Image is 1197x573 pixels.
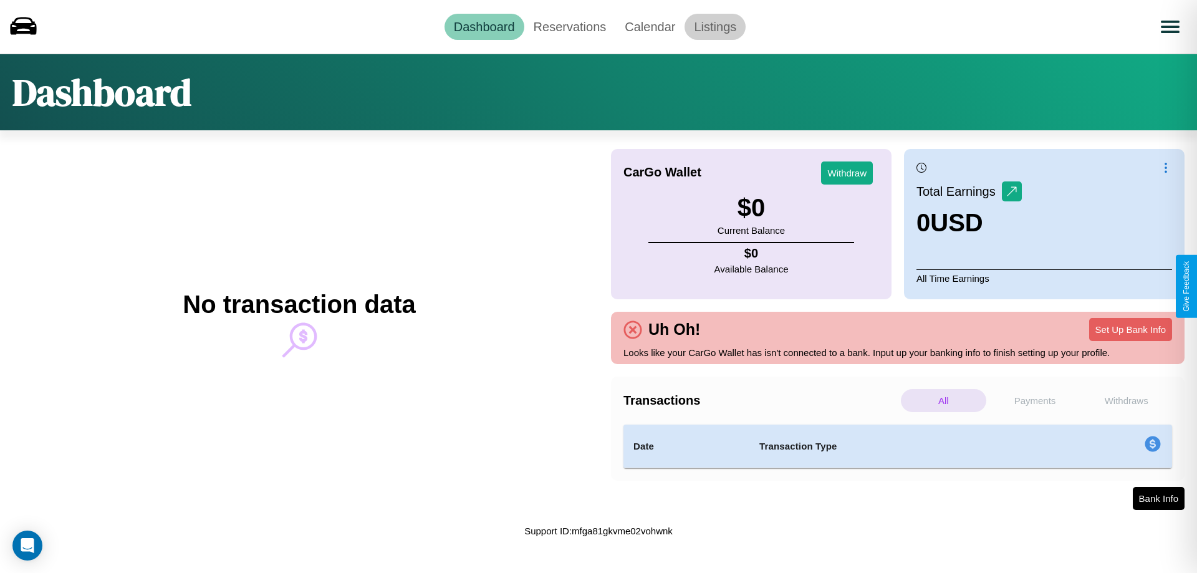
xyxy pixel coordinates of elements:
a: Dashboard [445,14,524,40]
p: Available Balance [714,261,789,277]
h4: CarGo Wallet [623,165,701,180]
button: Bank Info [1133,487,1185,510]
p: Looks like your CarGo Wallet has isn't connected to a bank. Input up your banking info to finish ... [623,344,1172,361]
a: Reservations [524,14,616,40]
p: Current Balance [718,222,785,239]
h3: $ 0 [718,194,785,222]
p: Support ID: mfga81gkvme02vohwnk [524,522,673,539]
button: Open menu [1153,9,1188,44]
h4: Uh Oh! [642,320,706,339]
button: Withdraw [821,161,873,185]
div: Give Feedback [1182,261,1191,312]
p: Payments [993,389,1078,412]
div: Open Intercom Messenger [12,531,42,561]
h1: Dashboard [12,67,191,118]
table: simple table [623,425,1172,468]
h4: Transactions [623,393,898,408]
h4: $ 0 [714,246,789,261]
a: Calendar [615,14,685,40]
h2: No transaction data [183,291,415,319]
button: Set Up Bank Info [1089,318,1172,341]
p: All [901,389,986,412]
p: Total Earnings [916,180,1002,203]
h4: Transaction Type [759,439,1042,454]
a: Listings [685,14,746,40]
h4: Date [633,439,739,454]
p: Withdraws [1084,389,1169,412]
p: All Time Earnings [916,269,1172,287]
h3: 0 USD [916,209,1022,237]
